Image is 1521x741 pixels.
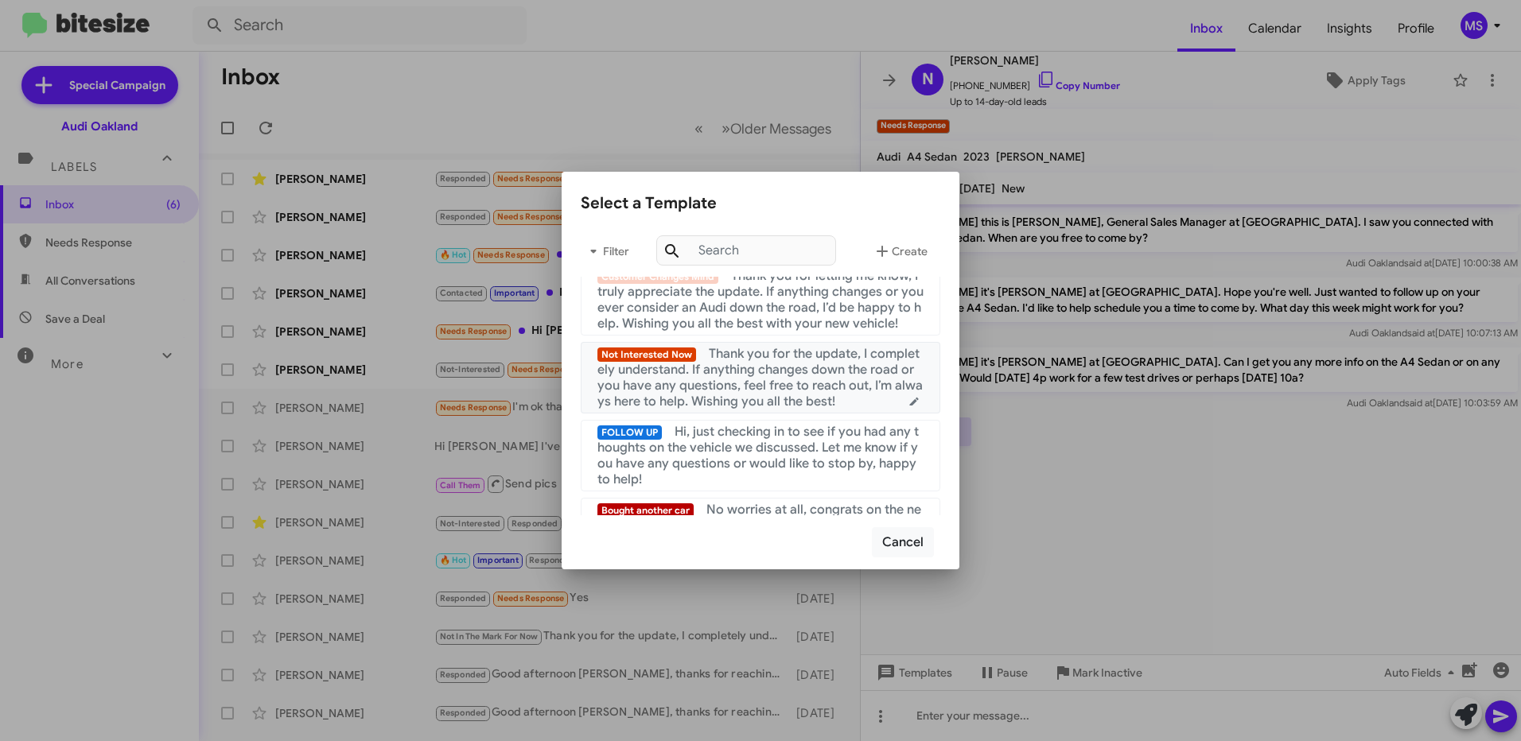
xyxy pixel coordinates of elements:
[873,237,928,266] span: Create
[872,527,934,557] button: Cancel
[656,235,836,266] input: Search
[597,502,922,549] span: No worries at all, congrats on the new car! If you ever need anything down the road, I’m here to ...
[581,191,940,216] div: Select a Template
[597,425,662,440] span: FOLLOW UP
[597,270,718,284] span: Customer Changes Mind
[860,232,940,270] button: Create
[597,268,924,332] span: Thank you for letting me know, I truly appreciate the update. If anything changes or you ever con...
[597,503,694,518] span: Bought another car
[581,232,632,270] button: Filter
[597,347,696,362] span: Not Interested Now
[597,424,919,487] span: Hi, just checking in to see if you had any thoughts on the vehicle we discussed. Let me know if y...
[597,346,923,409] span: Thank you for the update, I completely understand. If anything changes down the road or you have ...
[581,237,632,266] span: Filter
